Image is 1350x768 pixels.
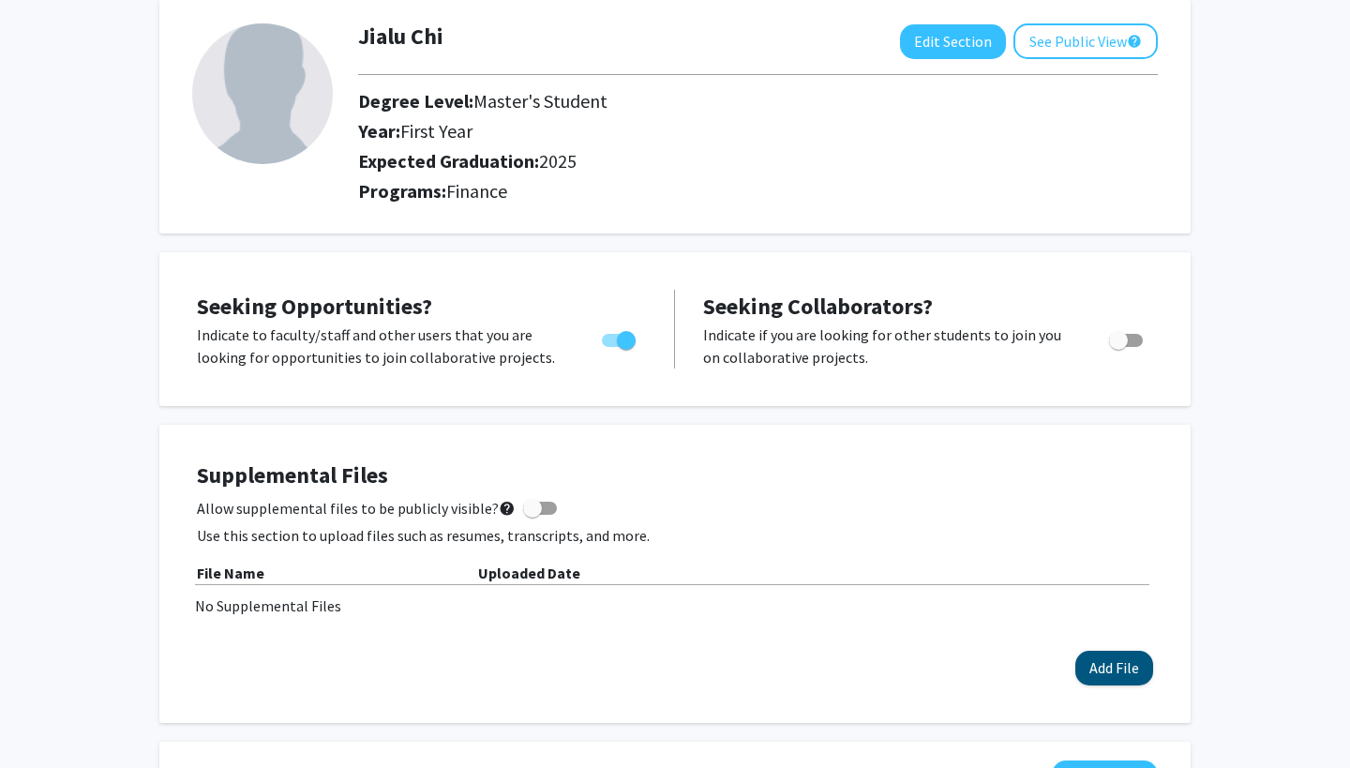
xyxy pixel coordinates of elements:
[539,149,577,173] span: 2025
[197,462,1153,489] h4: Supplemental Files
[1127,30,1142,53] mat-icon: help
[358,90,997,113] h2: Degree Level:
[900,24,1006,59] button: Edit Section
[192,23,333,164] img: Profile Picture
[446,179,507,203] span: Finance
[197,324,566,369] p: Indicate to faculty/staff and other users that you are looking for opportunities to join collabor...
[703,292,933,321] span: Seeking Collaborators?
[358,180,1158,203] h2: Programs:
[1013,23,1158,59] button: See Public View
[499,497,516,520] mat-icon: help
[1102,324,1153,352] div: Toggle
[358,23,443,51] h1: Jialu Chi
[400,119,472,143] span: First Year
[197,524,1153,547] p: Use this section to upload files such as resumes, transcripts, and more.
[197,292,432,321] span: Seeking Opportunities?
[473,89,607,113] span: Master's Student
[594,324,646,352] div: Toggle
[703,324,1073,369] p: Indicate if you are looking for other students to join you on collaborative projects.
[1075,651,1153,685] button: Add File
[478,564,580,582] b: Uploaded Date
[14,684,80,754] iframe: Chat
[197,497,516,520] span: Allow supplemental files to be publicly visible?
[358,150,997,173] h2: Expected Graduation:
[195,595,1155,617] div: No Supplemental Files
[358,120,997,143] h2: Year:
[197,564,264,582] b: File Name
